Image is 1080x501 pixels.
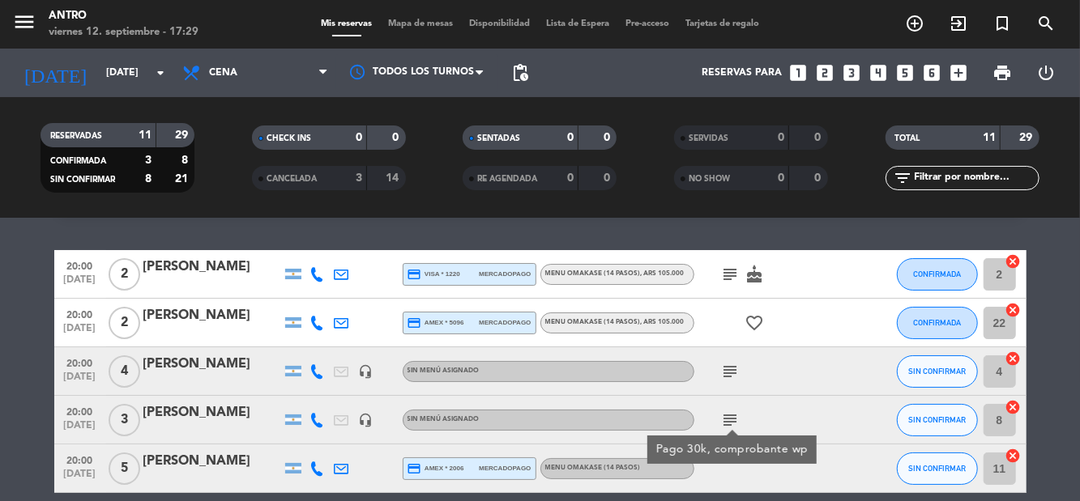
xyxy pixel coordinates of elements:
[1005,302,1022,318] i: cancel
[60,469,100,487] span: [DATE]
[745,265,765,284] i: cake
[479,269,531,279] span: mercadopago
[49,8,198,24] div: ANTRO
[60,420,100,439] span: [DATE]
[109,307,140,339] span: 2
[408,316,422,330] i: credit_card
[408,267,460,282] span: visa * 1220
[60,256,100,274] span: 20:00
[143,257,281,278] div: [PERSON_NAME]
[60,353,100,372] span: 20:00
[815,172,825,184] strong: 0
[145,173,152,185] strong: 8
[908,367,966,376] span: SIN CONFIRMAR
[139,129,152,141] strong: 11
[60,372,100,390] span: [DATE]
[913,318,961,327] span: CONFIRMADA
[60,304,100,323] span: 20:00
[50,176,115,184] span: SIN CONFIRMAR
[356,172,362,184] strong: 3
[992,14,1012,33] i: turned_in_not
[604,172,613,184] strong: 0
[143,305,281,326] div: [PERSON_NAME]
[913,169,1039,187] input: Filtrar por nombre...
[408,461,422,476] i: credit_card
[689,134,728,142] span: SERVIDAS
[567,172,574,184] strong: 0
[380,19,461,28] span: Mapa de mesas
[567,132,574,143] strong: 0
[209,67,237,79] span: Cena
[983,132,996,143] strong: 11
[604,132,613,143] strong: 0
[908,464,966,473] span: SIN CONFIRMAR
[267,175,317,183] span: CANCELADA
[1024,49,1068,97] div: LOG OUT
[948,62,969,83] i: add_box
[12,10,36,40] button: menu
[175,173,191,185] strong: 21
[841,62,862,83] i: looks_3
[356,132,362,143] strong: 0
[408,416,480,422] span: Sin menú asignado
[778,132,784,143] strong: 0
[689,175,730,183] span: NO SHOW
[721,362,741,381] i: subject
[721,265,741,284] i: subject
[868,62,889,83] i: looks_4
[702,67,782,79] span: Reservas para
[908,415,966,424] span: SIN CONFIRMAR
[897,452,978,485] button: SIN CONFIRMAR
[151,63,170,83] i: arrow_drop_down
[479,317,531,328] span: mercadopago
[461,19,538,28] span: Disponibilidad
[655,441,808,458] div: Pago 30k, comprobante wp
[359,413,374,427] i: headset_mic
[745,313,765,333] i: favorite_border
[677,19,767,28] span: Tarjetas de regalo
[408,267,422,282] i: credit_card
[905,14,924,33] i: add_circle_outline
[1036,14,1056,33] i: search
[60,401,100,420] span: 20:00
[12,10,36,34] i: menu
[181,155,191,166] strong: 8
[1005,399,1022,415] i: cancel
[894,62,916,83] i: looks_5
[895,134,920,142] span: TOTAL
[50,132,102,140] span: RESERVADAS
[477,175,537,183] span: RE AGENDADA
[815,132,825,143] strong: 0
[109,404,140,436] span: 3
[408,367,480,374] span: Sin menú asignado
[1005,253,1022,270] i: cancel
[641,319,685,325] span: , ARS 105.000
[538,19,617,28] span: Lista de Espera
[1005,448,1022,464] i: cancel
[479,463,531,473] span: mercadopago
[109,452,140,485] span: 5
[313,19,380,28] span: Mis reservas
[897,307,978,339] button: CONFIRMADA
[894,168,913,188] i: filter_list
[109,355,140,388] span: 4
[143,354,281,375] div: [PERSON_NAME]
[12,55,98,91] i: [DATE]
[545,465,641,471] span: MENU OMAKASE (14 PASOS)
[359,364,374,379] i: headset_mic
[386,172,402,184] strong: 14
[641,270,685,277] span: , ARS 105.000
[545,270,685,277] span: MENU OMAKASE (14 PASOS)
[145,155,152,166] strong: 3
[788,62,809,83] i: looks_one
[60,323,100,342] span: [DATE]
[1019,132,1035,143] strong: 29
[913,270,961,278] span: CONFIRMADA
[921,62,942,83] i: looks_6
[1036,63,1056,83] i: power_settings_new
[60,450,100,469] span: 20:00
[143,402,281,423] div: [PERSON_NAME]
[175,129,191,141] strong: 29
[392,132,402,143] strong: 0
[477,134,520,142] span: SENTADAS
